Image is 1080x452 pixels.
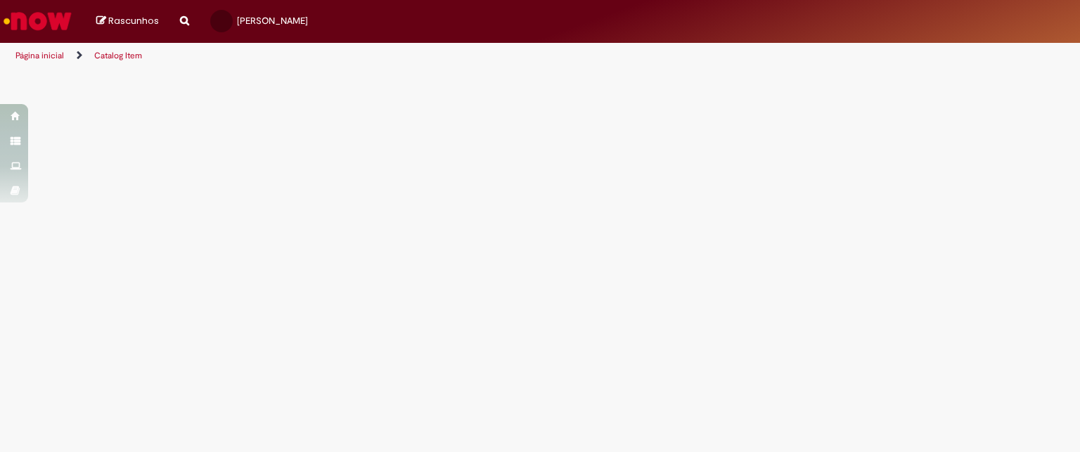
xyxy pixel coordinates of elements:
[94,50,142,61] a: Catalog Item
[108,14,159,27] span: Rascunhos
[96,15,159,28] a: Rascunhos
[237,15,308,27] span: [PERSON_NAME]
[11,43,709,69] ul: Trilhas de página
[1,7,74,35] img: ServiceNow
[15,50,64,61] a: Página inicial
